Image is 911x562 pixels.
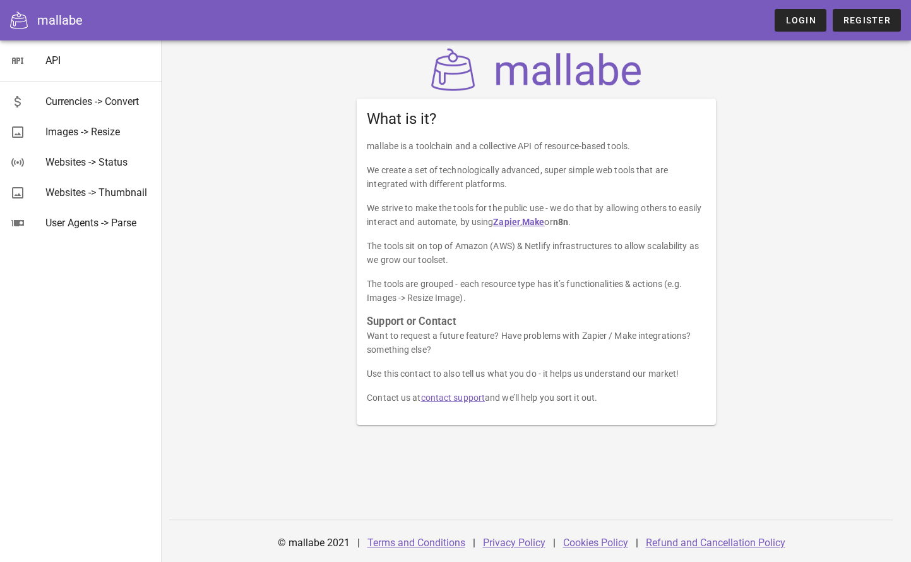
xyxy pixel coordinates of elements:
[367,315,706,329] h3: Support or Contact
[367,163,706,191] p: We create a set of technologically advanced, super simple web tools that are integrated with diff...
[843,15,891,25] span: Register
[367,139,706,153] p: mallabe is a toolchain and a collective API of resource-based tools.
[563,537,628,549] a: Cookies Policy
[421,393,485,403] a: contact support
[45,217,152,229] div: User Agents -> Parse
[646,537,785,549] a: Refund and Cancellation Policy
[833,9,901,32] a: Register
[785,15,816,25] span: Login
[473,528,475,558] div: |
[45,156,152,168] div: Websites -> Status
[45,95,152,107] div: Currencies -> Convert
[483,537,545,549] a: Privacy Policy
[45,126,152,138] div: Images -> Resize
[493,217,520,227] a: Zapier
[522,217,544,227] a: Make
[553,528,556,558] div: |
[367,277,706,305] p: The tools are grouped - each resource type has it’s functionalities & actions (e.g. Images -> Res...
[428,48,645,91] img: mallabe Logo
[37,11,83,30] div: mallabe
[775,9,826,32] a: Login
[553,217,568,227] strong: n8n
[45,186,152,199] div: Websites -> Thumbnail
[367,239,706,267] p: The tools sit on top of Amazon (AWS) & Netlify infrastructures to allow scalability as we grow ou...
[367,537,465,549] a: Terms and Conditions
[367,367,706,381] p: Use this contact to also tell us what you do - it helps us understand our market!
[357,528,360,558] div: |
[636,528,638,558] div: |
[357,99,716,139] div: What is it?
[270,528,357,558] div: © mallabe 2021
[367,201,706,229] p: We strive to make the tools for the public use - we do that by allowing others to easily interact...
[367,329,706,357] p: Want to request a future feature? Have problems with Zapier / Make integrations? something else?
[367,391,706,405] p: Contact us at and we’ll help you sort it out.
[45,54,152,66] div: API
